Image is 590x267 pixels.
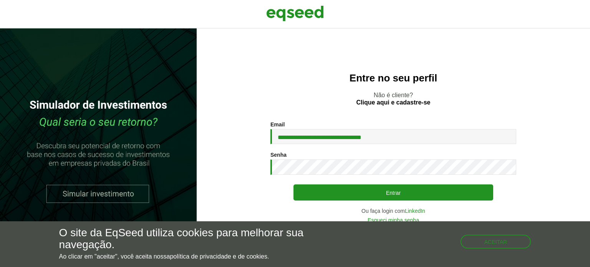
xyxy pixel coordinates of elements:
[170,254,267,260] a: política de privacidade e de cookies
[270,208,516,214] div: Ou faça login com
[266,4,324,23] img: EqSeed Logo
[293,184,493,201] button: Entrar
[405,208,425,214] a: LinkedIn
[212,91,575,106] p: Não é cliente?
[368,217,419,223] a: Esqueci minha senha
[212,73,575,84] h2: Entre no seu perfil
[59,227,342,251] h5: O site da EqSeed utiliza cookies para melhorar sua navegação.
[270,152,287,158] label: Senha
[59,253,342,260] p: Ao clicar em "aceitar", você aceita nossa .
[356,100,431,106] a: Clique aqui e cadastre-se
[461,235,531,249] button: Aceitar
[270,122,285,127] label: Email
